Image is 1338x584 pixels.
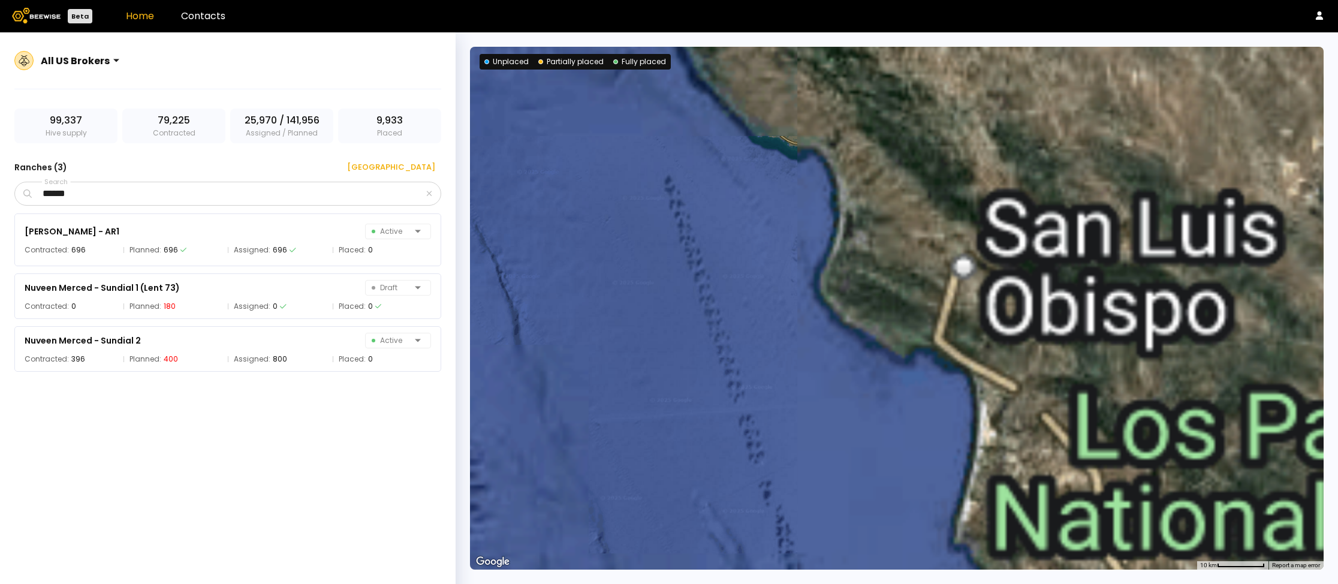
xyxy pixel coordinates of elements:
[273,244,287,256] div: 696
[1200,562,1217,568] span: 10 km
[473,554,513,570] a: Open this area in Google Maps (opens a new window)
[273,353,287,365] div: 800
[25,333,141,348] div: Nuveen Merced - Sundial 2
[129,244,161,256] span: Planned:
[25,281,180,295] div: Nuveen Merced - Sundial 1 (Lent 73)
[25,244,69,256] span: Contracted:
[164,300,176,312] div: 180
[126,9,154,23] a: Home
[333,158,441,177] button: [GEOGRAPHIC_DATA]
[71,244,86,256] div: 696
[14,159,67,176] h3: Ranches ( 3 )
[129,353,161,365] span: Planned:
[484,56,529,67] div: Unplaced
[338,109,441,143] div: Placed
[538,56,604,67] div: Partially placed
[25,353,69,365] span: Contracted:
[50,113,82,128] span: 99,337
[164,353,178,365] div: 400
[376,113,403,128] span: 9,933
[12,8,61,23] img: Beewise logo
[368,244,373,256] div: 0
[245,113,320,128] span: 25,970 / 141,956
[181,9,225,23] a: Contacts
[71,300,76,312] div: 0
[129,300,161,312] span: Planned:
[164,244,178,256] div: 696
[372,224,410,239] span: Active
[25,300,69,312] span: Contracted:
[339,161,435,173] div: [GEOGRAPHIC_DATA]
[25,224,119,239] div: [PERSON_NAME] - AR1
[158,113,190,128] span: 79,225
[372,281,410,295] span: Draft
[368,353,373,365] div: 0
[230,109,333,143] div: Assigned / Planned
[273,300,278,312] div: 0
[339,244,366,256] span: Placed:
[339,300,366,312] span: Placed:
[234,353,270,365] span: Assigned:
[122,109,225,143] div: Contracted
[372,333,410,348] span: Active
[41,53,110,68] div: All US Brokers
[234,300,270,312] span: Assigned:
[14,109,117,143] div: Hive supply
[234,244,270,256] span: Assigned:
[473,554,513,570] img: Google
[68,9,92,23] div: Beta
[339,353,366,365] span: Placed:
[613,56,666,67] div: Fully placed
[1272,562,1320,568] a: Report a map error
[1197,561,1268,570] button: Map Scale: 10 km per 76 pixels
[71,353,85,365] div: 396
[368,300,373,312] div: 0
